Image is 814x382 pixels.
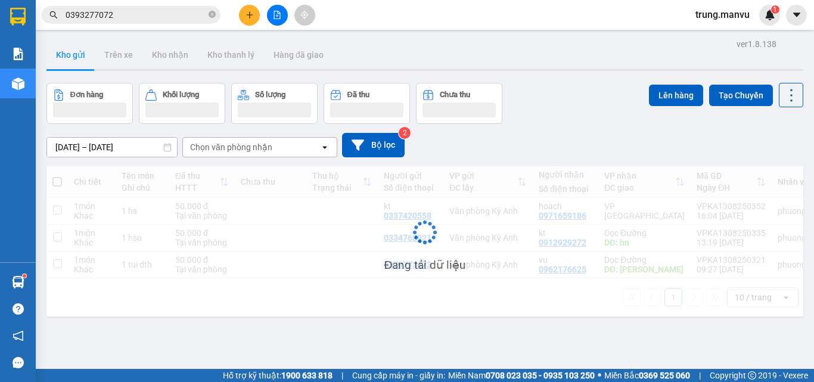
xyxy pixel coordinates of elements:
span: search [49,11,58,19]
span: 1 [773,5,777,14]
button: Khối lượng [139,83,225,124]
button: Lên hàng [649,85,703,106]
input: Tìm tên, số ĐT hoặc mã đơn [66,8,206,21]
div: Chưa thu [440,91,470,99]
button: file-add [267,5,288,26]
sup: 1 [23,274,26,278]
div: Đã thu [347,91,369,99]
button: Tạo Chuyến [709,85,773,106]
button: Đơn hàng [46,83,133,124]
strong: 1900 633 818 [281,371,333,380]
button: Chưa thu [416,83,502,124]
button: Bộ lọc [342,133,405,157]
div: Số lượng [255,91,285,99]
span: ⚪️ [598,373,601,378]
span: Miền Bắc [604,369,690,382]
span: Cung cấp máy in - giấy in: [352,369,445,382]
button: caret-down [786,5,807,26]
span: aim [300,11,309,19]
span: Hỗ trợ kỹ thuật: [223,369,333,382]
button: Đã thu [324,83,410,124]
div: Chọn văn phòng nhận [190,141,272,153]
div: Khối lượng [163,91,199,99]
span: caret-down [791,10,802,20]
sup: 1 [771,5,779,14]
svg: open [320,142,330,152]
span: notification [13,330,24,341]
strong: 0708 023 035 - 0935 103 250 [486,371,595,380]
span: message [13,357,24,368]
button: Kho gửi [46,41,95,69]
strong: 0369 525 060 [639,371,690,380]
button: aim [294,5,315,26]
div: ver 1.8.138 [737,38,776,51]
button: Kho thanh lý [198,41,264,69]
span: close-circle [209,10,216,21]
span: file-add [273,11,281,19]
img: logo-vxr [10,8,26,26]
div: Đơn hàng [70,91,103,99]
img: warehouse-icon [12,77,24,90]
img: icon-new-feature [765,10,775,20]
sup: 2 [399,127,411,139]
input: Select a date range. [47,138,177,157]
button: Trên xe [95,41,142,69]
img: warehouse-icon [12,276,24,288]
span: Miền Nam [448,369,595,382]
span: | [699,369,701,382]
img: solution-icon [12,48,24,60]
button: Hàng đã giao [264,41,333,69]
div: Đang tải dữ liệu [384,256,466,274]
button: plus [239,5,260,26]
span: copyright [748,371,756,380]
span: plus [246,11,254,19]
span: question-circle [13,303,24,315]
span: | [341,369,343,382]
span: trung.manvu [686,7,759,22]
span: close-circle [209,11,216,18]
button: Số lượng [231,83,318,124]
button: Kho nhận [142,41,198,69]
